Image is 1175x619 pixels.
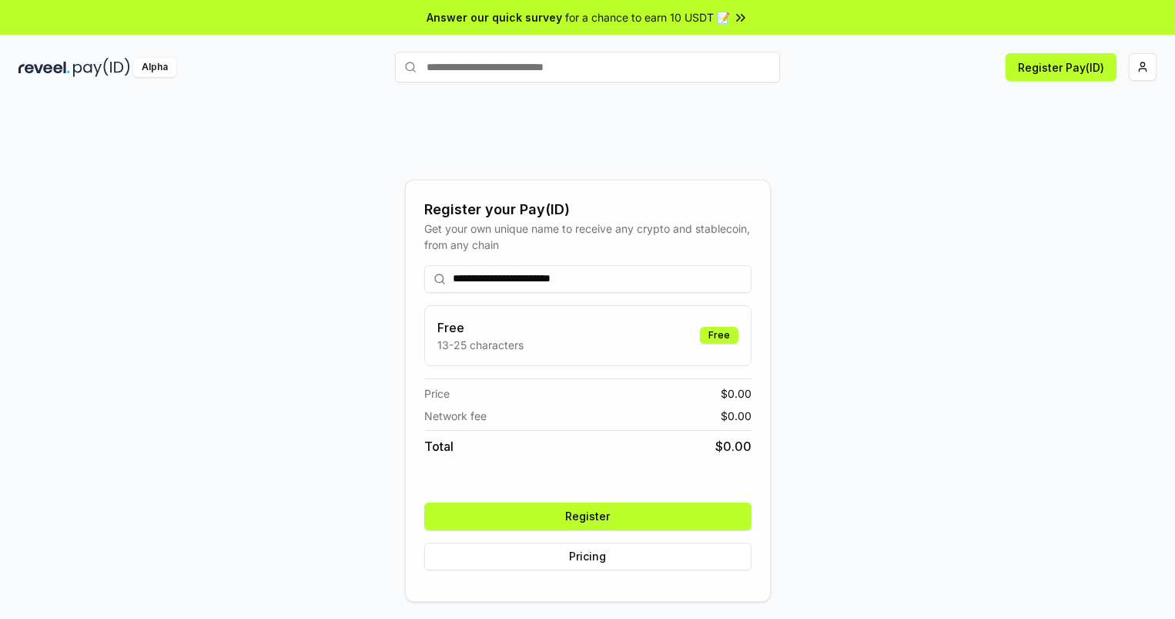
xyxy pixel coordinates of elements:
[700,327,738,344] div: Free
[73,58,130,77] img: pay_id
[715,437,752,456] span: $ 0.00
[18,58,70,77] img: reveel_dark
[424,437,454,456] span: Total
[565,9,730,25] span: for a chance to earn 10 USDT 📝
[1006,53,1116,81] button: Register Pay(ID)
[427,9,562,25] span: Answer our quick survey
[133,58,176,77] div: Alpha
[721,408,752,424] span: $ 0.00
[424,385,450,402] span: Price
[424,199,752,220] div: Register your Pay(ID)
[424,543,752,570] button: Pricing
[424,408,487,424] span: Network fee
[721,385,752,402] span: $ 0.00
[424,503,752,530] button: Register
[424,220,752,253] div: Get your own unique name to receive any crypto and stablecoin, from any chain
[437,337,524,353] p: 13-25 characters
[437,318,524,337] h3: Free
